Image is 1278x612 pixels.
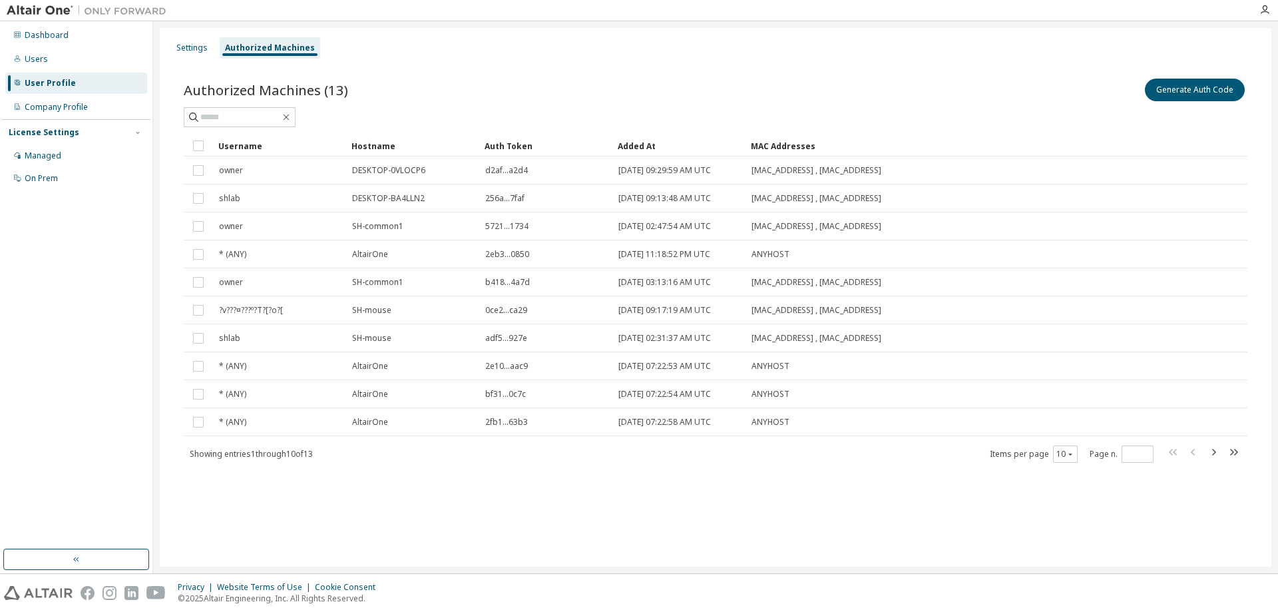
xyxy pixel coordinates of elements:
[315,582,383,593] div: Cookie Consent
[352,221,403,232] span: SH-common1
[485,361,528,372] span: 2e10...aac9
[25,30,69,41] div: Dashboard
[9,127,79,138] div: License Settings
[7,4,173,17] img: Altair One
[352,165,425,176] span: DESKTOP-0VLOCP6
[485,389,526,400] span: bf31...0c7c
[485,193,525,204] span: 256a...7faf
[25,78,76,89] div: User Profile
[618,389,711,400] span: [DATE] 07:22:54 AM UTC
[178,582,217,593] div: Privacy
[218,135,341,156] div: Username
[1090,446,1154,463] span: Page n.
[618,361,711,372] span: [DATE] 07:22:53 AM UTC
[485,165,528,176] span: d2af...a2d4
[352,249,388,260] span: AltairOne
[751,305,881,316] span: [MAC_ADDRESS] , [MAC_ADDRESS]
[618,165,711,176] span: [DATE] 09:29:59 AM UTC
[618,277,711,288] span: [DATE] 03:13:16 AM UTC
[618,333,711,344] span: [DATE] 02:31:37 AM UTC
[178,593,383,604] p: © 2025 Altair Engineering, Inc. All Rights Reserved.
[751,135,1108,156] div: MAC Addresses
[618,221,711,232] span: [DATE] 02:47:54 AM UTC
[751,249,789,260] span: ANYHOST
[485,305,527,316] span: 0ce2...ca29
[618,135,740,156] div: Added At
[184,81,348,99] span: Authorized Machines (13)
[352,333,391,344] span: SH-mouse
[103,586,116,600] img: instagram.svg
[751,389,789,400] span: ANYHOST
[485,249,529,260] span: 2eb3...0850
[618,249,710,260] span: [DATE] 11:18:52 PM UTC
[25,151,61,161] div: Managed
[751,417,789,428] span: ANYHOST
[81,586,95,600] img: facebook.svg
[1056,449,1074,459] button: 10
[751,165,881,176] span: [MAC_ADDRESS] , [MAC_ADDRESS]
[618,193,711,204] span: [DATE] 09:13:48 AM UTC
[485,417,528,428] span: 2fb1...63b3
[618,417,711,428] span: [DATE] 07:22:58 AM UTC
[990,446,1078,463] span: Items per page
[751,277,881,288] span: [MAC_ADDRESS] , [MAC_ADDRESS]
[352,277,403,288] span: SH-common1
[219,221,243,232] span: owner
[219,361,246,372] span: * (ANY)
[352,305,391,316] span: SH-mouse
[1145,79,1245,101] button: Generate Auth Code
[352,361,388,372] span: AltairOne
[485,333,527,344] span: adf5...927e
[219,333,240,344] span: shlab
[352,193,425,204] span: DESKTOP-BA4LLN2
[124,586,138,600] img: linkedin.svg
[219,389,246,400] span: * (ANY)
[25,102,88,113] div: Company Profile
[352,389,388,400] span: AltairOne
[4,586,73,600] img: altair_logo.svg
[219,193,240,204] span: shlab
[485,277,530,288] span: b418...4a7d
[176,43,208,53] div: Settings
[190,448,313,459] span: Showing entries 1 through 10 of 13
[751,333,881,344] span: [MAC_ADDRESS] , [MAC_ADDRESS]
[219,165,243,176] span: owner
[485,135,607,156] div: Auth Token
[219,417,246,428] span: * (ANY)
[485,221,529,232] span: 5721...1734
[217,582,315,593] div: Website Terms of Use
[352,417,388,428] span: AltairOne
[751,361,789,372] span: ANYHOST
[225,43,315,53] div: Authorized Machines
[219,249,246,260] span: * (ANY)
[351,135,474,156] div: Hostname
[751,193,881,204] span: [MAC_ADDRESS] , [MAC_ADDRESS]
[219,305,283,316] span: ?v???¤???º?T?[?o?[
[618,305,711,316] span: [DATE] 09:17:19 AM UTC
[25,54,48,65] div: Users
[751,221,881,232] span: [MAC_ADDRESS] , [MAC_ADDRESS]
[219,277,243,288] span: owner
[146,586,166,600] img: youtube.svg
[25,173,58,184] div: On Prem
